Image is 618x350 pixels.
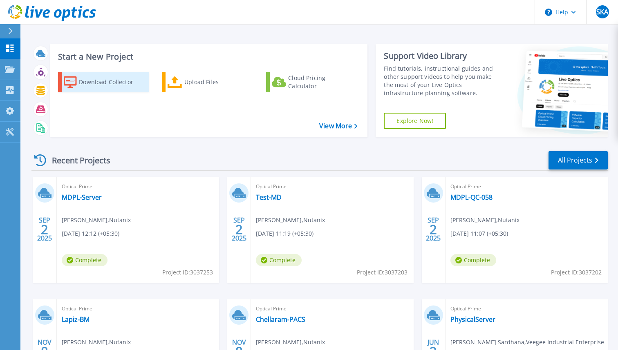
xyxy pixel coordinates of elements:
a: Lapiz-BM [62,315,90,323]
span: [PERSON_NAME] , Nutanix [450,216,519,225]
a: PhysicalServer [450,315,495,323]
a: All Projects [549,151,608,169]
span: Optical Prime [450,304,603,313]
span: Project ID: 3037202 [551,268,602,277]
span: [PERSON_NAME] Sardhana , Veegee Industrial Enterprise [450,338,604,347]
span: [PERSON_NAME] , Nutanix [256,216,325,225]
span: Optical Prime [450,182,603,191]
span: [PERSON_NAME] , Nutanix [62,338,131,347]
span: 2 [430,226,437,233]
span: Project ID: 3037253 [162,268,213,277]
a: Explore Now! [384,113,446,129]
span: [PERSON_NAME] , Nutanix [62,216,131,225]
span: Optical Prime [62,182,214,191]
span: [PERSON_NAME] , Nutanix [256,338,325,347]
span: Optical Prime [256,304,408,313]
span: [DATE] 11:07 (+05:30) [450,229,508,238]
a: Test-MD [256,193,282,201]
a: View More [319,122,357,130]
span: Complete [450,254,496,266]
span: [DATE] 11:19 (+05:30) [256,229,313,238]
a: Cloud Pricing Calculator [266,72,357,92]
a: Upload Files [162,72,253,92]
span: [DATE] 12:12 (+05:30) [62,229,119,238]
span: Complete [256,254,302,266]
div: Download Collector [79,74,144,90]
h3: Start a New Project [58,52,357,61]
span: Project ID: 3037203 [357,268,408,277]
span: Optical Prime [256,182,408,191]
div: SEP 2025 [231,214,247,244]
a: Chellaram-PACS [256,315,305,323]
a: MDPL-QC-058 [450,193,493,201]
span: 2 [235,226,243,233]
a: MDPL-Server [62,193,102,201]
span: 2 [41,226,48,233]
span: Optical Prime [62,304,214,313]
span: Complete [62,254,107,266]
div: Upload Files [184,74,250,90]
div: SEP 2025 [37,214,52,244]
div: Find tutorials, instructional guides and other support videos to help you make the most of your L... [384,65,500,97]
div: Recent Projects [31,150,121,170]
div: Cloud Pricing Calculator [288,74,354,90]
span: SKA [596,9,608,15]
div: Support Video Library [384,51,500,61]
a: Download Collector [58,72,149,92]
div: SEP 2025 [425,214,441,244]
